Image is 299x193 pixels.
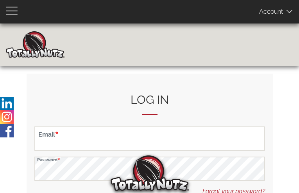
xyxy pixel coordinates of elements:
h2: Log in [34,93,265,115]
input: Email [34,126,265,151]
img: Totally Nutz Logo [111,155,189,191]
img: Home [6,31,64,58]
